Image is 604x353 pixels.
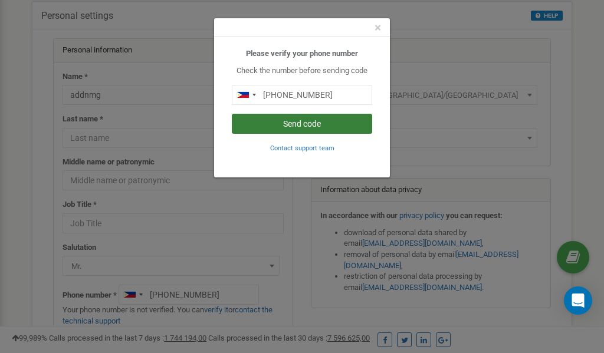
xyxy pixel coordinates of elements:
[232,65,372,77] p: Check the number before sending code
[375,21,381,35] span: ×
[270,143,334,152] a: Contact support team
[270,144,334,152] small: Contact support team
[232,85,260,104] div: Telephone country code
[564,286,592,315] div: Open Intercom Messenger
[375,22,381,34] button: Close
[232,114,372,134] button: Send code
[232,85,372,105] input: 0905 123 4567
[246,49,358,58] b: Please verify your phone number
